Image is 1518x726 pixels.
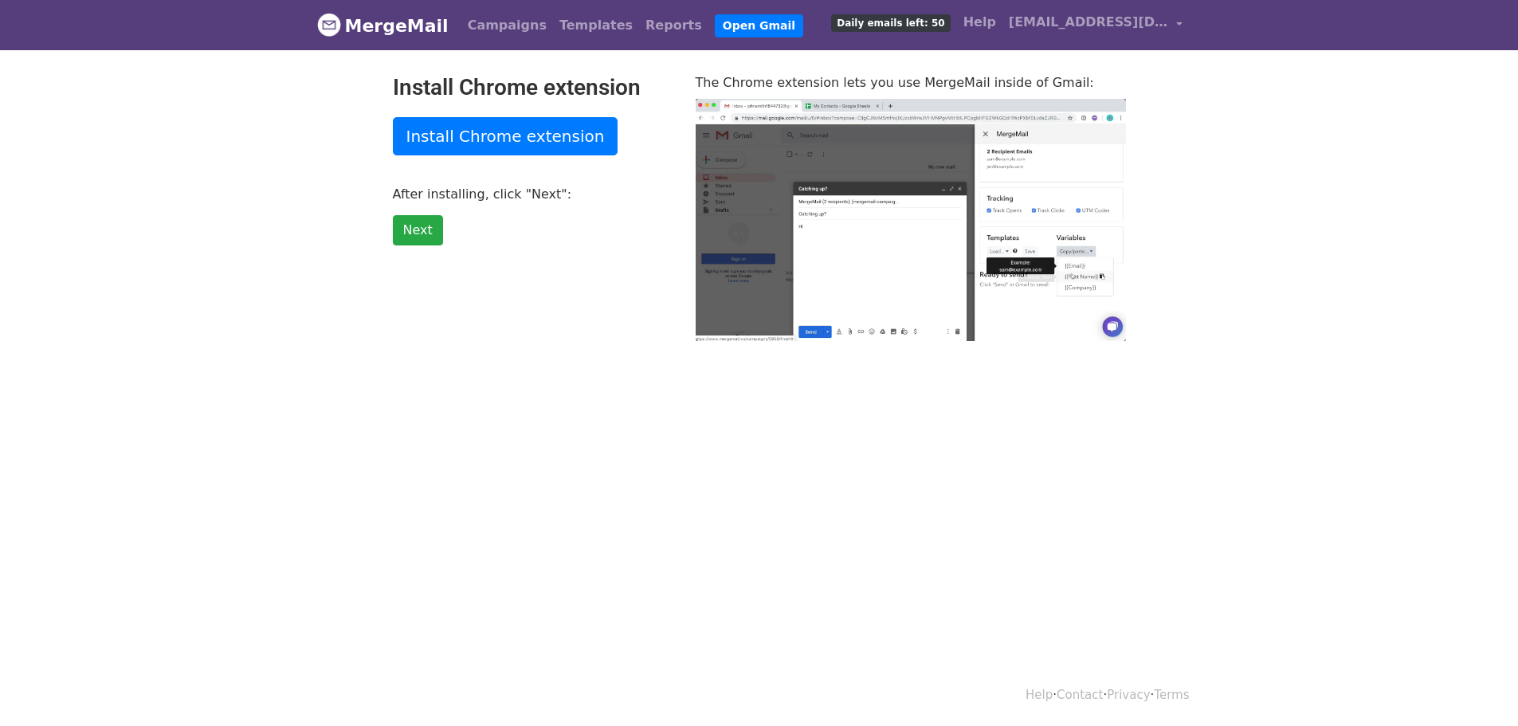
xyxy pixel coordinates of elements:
a: Terms [1154,688,1189,702]
a: Help [1026,688,1053,702]
a: MergeMail [317,9,449,42]
a: Contact [1057,688,1103,702]
span: Daily emails left: 50 [831,14,950,32]
span: [EMAIL_ADDRESS][DOMAIN_NAME] [1009,13,1168,32]
img: MergeMail logo [317,13,341,37]
a: Daily emails left: 50 [825,6,956,38]
a: [EMAIL_ADDRESS][DOMAIN_NAME] [1002,6,1189,44]
a: Templates [553,10,639,41]
a: Help [957,6,1002,38]
p: The Chrome extension lets you use MergeMail inside of Gmail: [696,74,1126,91]
a: Next [393,215,443,245]
p: After installing, click "Next": [393,186,672,202]
iframe: Chat Widget [1438,649,1518,726]
h2: Install Chrome extension [393,74,672,101]
a: Open Gmail [715,14,803,37]
a: Privacy [1107,688,1150,702]
a: Campaigns [461,10,553,41]
a: Reports [639,10,708,41]
a: Install Chrome extension [393,117,618,155]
